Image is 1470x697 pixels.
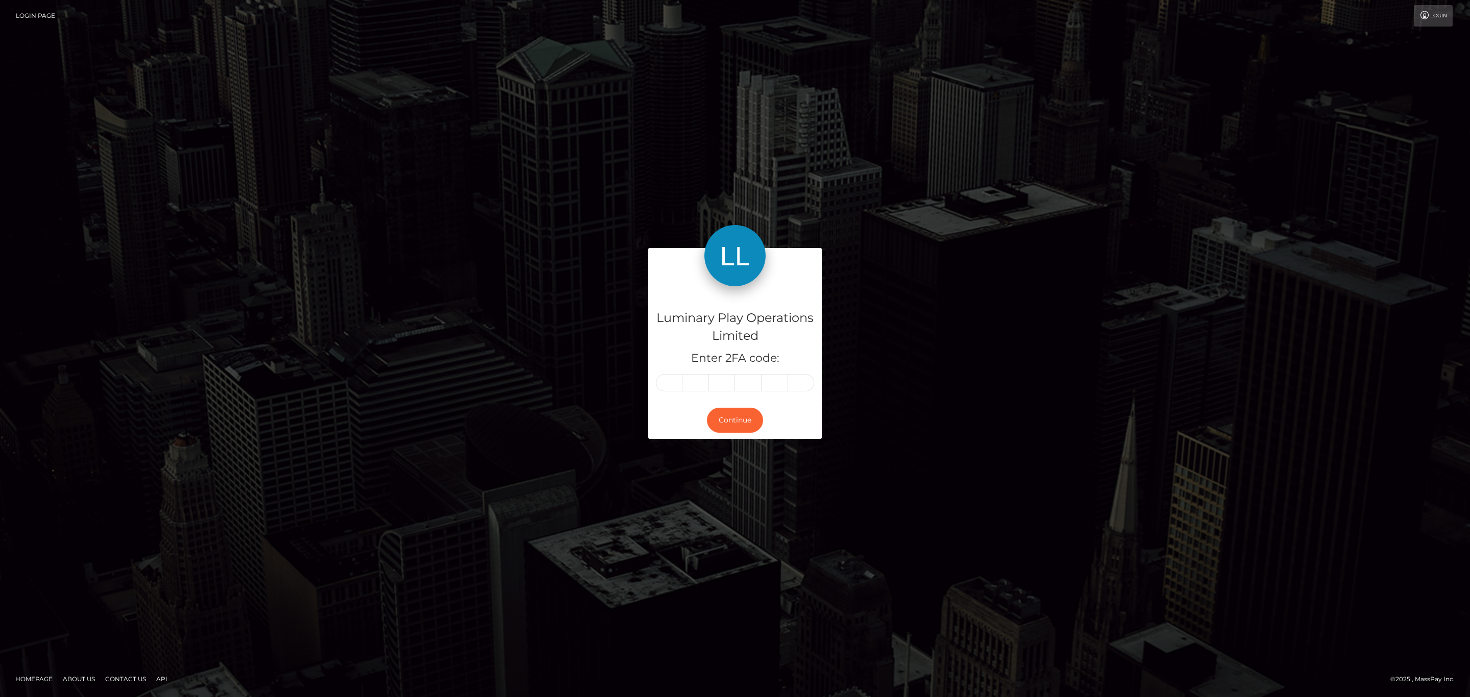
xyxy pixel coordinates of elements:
div: © 2025 , MassPay Inc. [1390,674,1462,685]
a: Login Page [16,5,55,27]
a: Homepage [11,671,57,687]
a: About Us [59,671,99,687]
a: API [152,671,171,687]
h4: Luminary Play Operations Limited [656,309,814,345]
h5: Enter 2FA code: [656,351,814,366]
a: Contact Us [101,671,150,687]
img: Luminary Play Operations Limited [704,225,766,286]
a: Login [1414,5,1453,27]
button: Continue [707,408,763,433]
